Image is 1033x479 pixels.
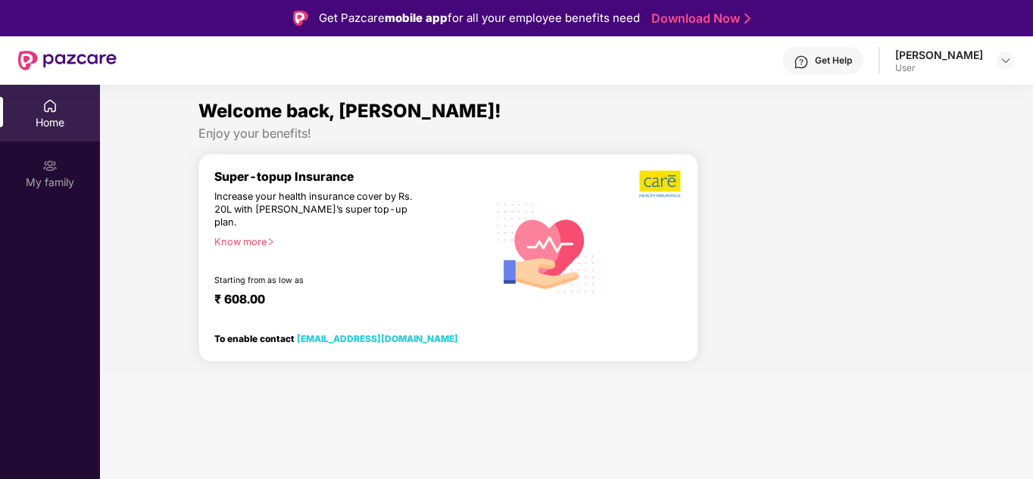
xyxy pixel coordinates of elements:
[385,11,448,25] strong: mobile app
[319,9,640,27] div: Get Pazcare for all your employee benefits need
[297,333,458,344] a: [EMAIL_ADDRESS][DOMAIN_NAME]
[267,238,275,246] span: right
[744,11,751,26] img: Stroke
[198,100,501,122] span: Welcome back, [PERSON_NAME]!
[639,170,682,198] img: b5dec4f62d2307b9de63beb79f102df3.png
[214,170,488,184] div: Super-topup Insurance
[488,188,605,306] img: svg+xml;base64,PHN2ZyB4bWxucz0iaHR0cDovL3d3dy53My5vcmcvMjAwMC9zdmciIHhtbG5zOnhsaW5rPSJodHRwOi8vd3...
[815,54,852,67] div: Get Help
[198,126,935,142] div: Enjoy your benefits!
[214,333,458,344] div: To enable contact
[42,98,58,114] img: svg+xml;base64,PHN2ZyBpZD0iSG9tZSIgeG1sbnM9Imh0dHA6Ly93d3cudzMub3JnLzIwMDAvc3ZnIiB3aWR0aD0iMjAiIG...
[895,62,983,74] div: User
[794,54,809,70] img: svg+xml;base64,PHN2ZyBpZD0iSGVscC0zMngzMiIgeG1sbnM9Imh0dHA6Ly93d3cudzMub3JnLzIwMDAvc3ZnIiB3aWR0aD...
[651,11,746,26] a: Download Now
[293,11,308,26] img: Logo
[214,191,422,229] div: Increase your health insurance cover by Rs. 20L with [PERSON_NAME]’s super top-up plan.
[1000,54,1012,67] img: svg+xml;base64,PHN2ZyBpZD0iRHJvcGRvd24tMzJ4MzIiIHhtbG5zPSJodHRwOi8vd3d3LnczLm9yZy8yMDAwL3N2ZyIgd2...
[214,236,479,247] div: Know more
[18,51,117,70] img: New Pazcare Logo
[42,158,58,173] img: svg+xml;base64,PHN2ZyB3aWR0aD0iMjAiIGhlaWdodD0iMjAiIHZpZXdCb3g9IjAgMCAyMCAyMCIgZmlsbD0ibm9uZSIgeG...
[895,48,983,62] div: [PERSON_NAME]
[214,292,473,310] div: ₹ 608.00
[214,275,423,286] div: Starting from as low as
